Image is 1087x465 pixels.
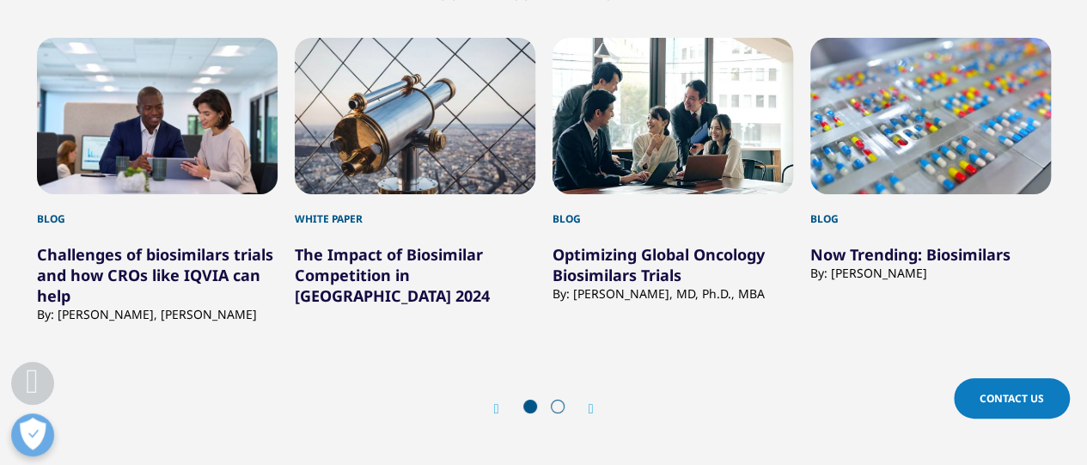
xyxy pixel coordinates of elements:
[37,244,273,306] a: Challenges of biosimilars trials and how CROs like IQVIA can help
[11,413,54,456] button: Open Preferences
[553,38,793,322] div: 3 / 8
[553,194,793,227] div: Blog
[571,401,594,417] div: Next slide
[37,194,278,227] div: Blog
[295,244,490,306] a: The Impact of Biosimilar Competition in [GEOGRAPHIC_DATA] 2024
[980,391,1044,406] span: Contact Us
[954,378,1070,419] a: Contact Us
[810,194,1051,227] div: Blog
[810,244,1011,265] a: Now Trending: Biosimilars
[494,401,516,417] div: Previous slide
[810,38,1051,322] div: 4 / 8
[553,244,765,285] a: Optimizing Global Oncology Biosimilars Trials
[295,38,535,322] div: 2 / 8
[553,285,793,302] div: By: [PERSON_NAME], MD, Ph.D., MBA
[810,265,1051,281] div: By: [PERSON_NAME]
[37,306,278,322] div: By: [PERSON_NAME], [PERSON_NAME]
[295,194,535,227] div: White Paper
[37,38,278,322] div: 1 / 8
